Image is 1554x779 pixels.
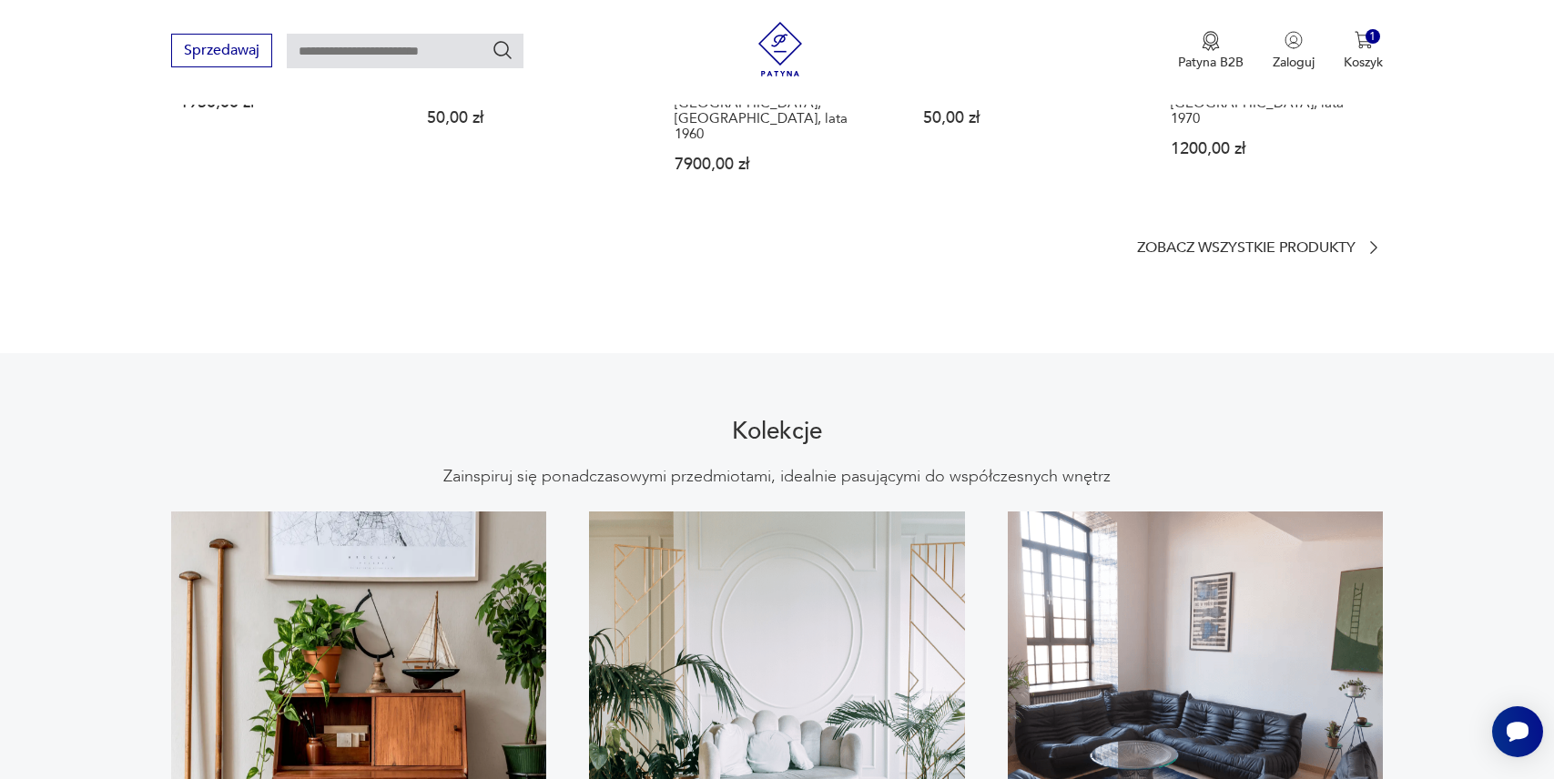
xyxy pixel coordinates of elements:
[1202,31,1220,51] img: Ikona medalu
[427,110,631,126] p: 50,00 zł
[1137,238,1383,257] a: Zobacz wszystkie produkty
[1178,31,1244,71] button: Patyna B2B
[732,420,822,442] h2: Kolekcje
[171,46,272,58] a: Sprzedawaj
[171,34,272,67] button: Sprzedawaj
[1285,31,1303,49] img: Ikonka użytkownika
[1273,54,1315,71] p: Zaloguj
[1137,242,1356,254] p: Zobacz wszystkie produkty
[675,157,879,172] p: 7900,00 zł
[1492,706,1543,757] iframe: Smartsupp widget button
[1171,65,1375,126] p: Szklana Lampa Stołowa, proj. [PERSON_NAME], OPP Jihlava, [GEOGRAPHIC_DATA], lata 1970
[1178,31,1244,71] a: Ikona medaluPatyna B2B
[443,466,1111,488] p: Zainspiruj się ponadczasowymi przedmiotami, idealnie pasującymi do współczesnych wnętrz
[1171,141,1375,157] p: 1200,00 zł
[923,110,1127,126] p: 50,00 zł
[1344,31,1383,71] button: 1Koszyk
[179,95,383,110] p: 1950,00 zł
[1273,31,1315,71] button: Zaloguj
[675,65,879,142] p: Ścianka, Regał, po renowacji, proj. [PERSON_NAME], [GEOGRAPHIC_DATA], [GEOGRAPHIC_DATA], lata 1960
[492,39,513,61] button: Szukaj
[1355,31,1373,49] img: Ikona koszyka
[1178,54,1244,71] p: Patyna B2B
[1344,54,1383,71] p: Koszyk
[1366,29,1381,45] div: 1
[753,22,807,76] img: Patyna - sklep z meblami i dekoracjami vintage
